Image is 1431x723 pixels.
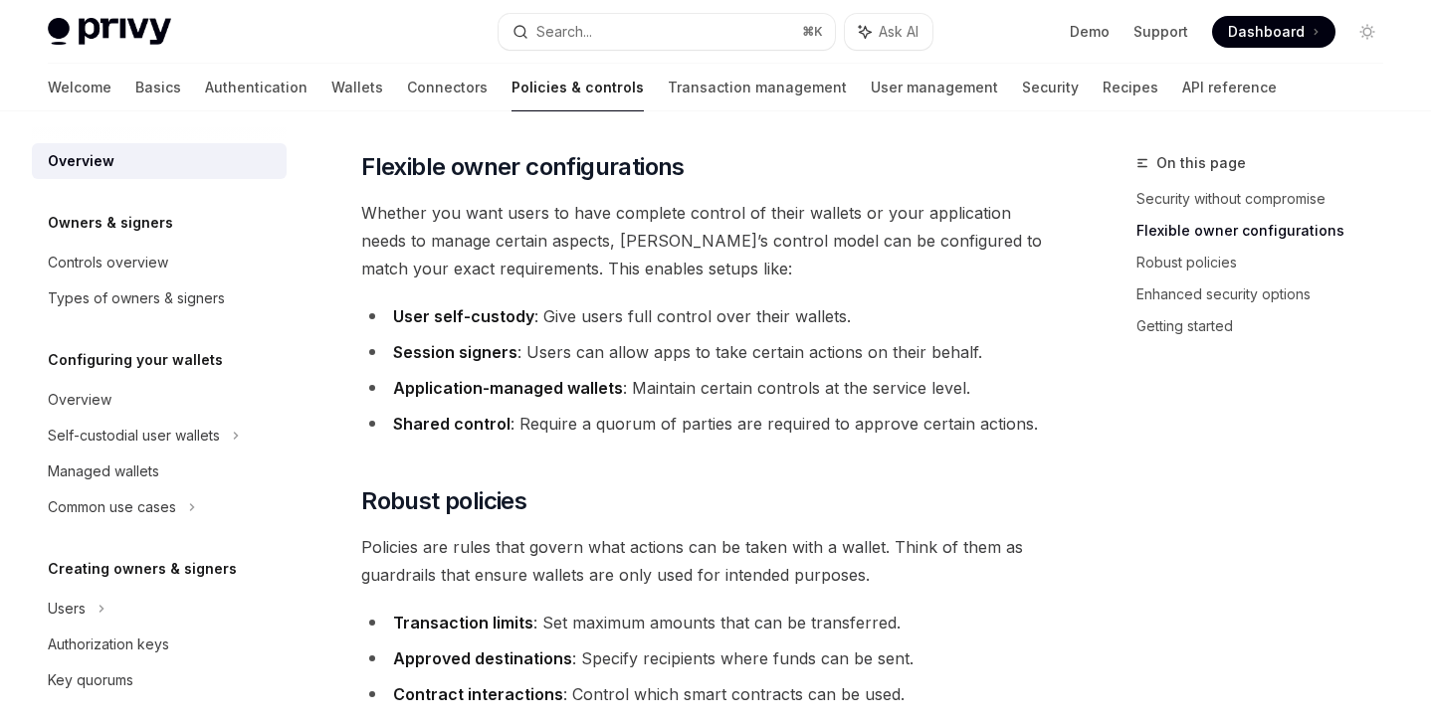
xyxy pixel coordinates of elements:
[879,22,919,42] span: Ask AI
[1351,16,1383,48] button: Toggle dark mode
[393,613,533,633] strong: Transaction limits
[536,20,592,44] div: Search...
[205,64,307,111] a: Authentication
[1136,310,1399,342] a: Getting started
[331,64,383,111] a: Wallets
[361,374,1045,402] li: : Maintain certain controls at the service level.
[361,338,1045,366] li: : Users can allow apps to take certain actions on their behalf.
[32,382,287,418] a: Overview
[1022,64,1079,111] a: Security
[1136,183,1399,215] a: Security without compromise
[393,378,623,398] strong: Application-managed wallets
[361,410,1045,438] li: : Require a quorum of parties are required to approve certain actions.
[1136,215,1399,247] a: Flexible owner configurations
[48,557,237,581] h5: Creating owners & signers
[1156,151,1246,175] span: On this page
[361,151,685,183] span: Flexible owner configurations
[1070,22,1110,42] a: Demo
[48,495,176,519] div: Common use cases
[361,644,1045,672] li: : Specify recipients where funds can be sent.
[393,414,511,434] strong: Shared control
[32,662,287,698] a: Key quorums
[361,680,1045,708] li: : Control which smart contracts can be used.
[48,211,173,235] h5: Owners & signers
[871,64,998,111] a: User management
[48,633,169,656] div: Authorization keys
[48,348,223,372] h5: Configuring your wallets
[48,64,111,111] a: Welcome
[361,485,526,517] span: Robust policies
[32,245,287,280] a: Controls overview
[845,14,932,50] button: Ask AI
[361,302,1045,330] li: : Give users full control over their wallets.
[1133,22,1188,42] a: Support
[668,64,847,111] a: Transaction management
[32,453,287,489] a: Managed wallets
[48,459,159,483] div: Managed wallets
[407,64,488,111] a: Connectors
[48,424,220,448] div: Self-custodial user wallets
[48,286,225,310] div: Types of owners & signers
[393,648,572,668] strong: Approved destinations
[135,64,181,111] a: Basics
[499,14,836,50] button: Search...⌘K
[393,684,563,704] strong: Contract interactions
[1103,64,1158,111] a: Recipes
[393,306,534,326] strong: User self-custody
[48,149,114,173] div: Overview
[1228,22,1305,42] span: Dashboard
[361,533,1045,589] span: Policies are rules that govern what actions can be taken with a wallet. Think of them as guardrai...
[393,342,517,362] strong: Session signers
[361,609,1045,636] li: : Set maximum amounts that can be transferred.
[1136,247,1399,278] a: Robust policies
[32,627,287,662] a: Authorization keys
[802,24,823,40] span: ⌘ K
[48,388,111,412] div: Overview
[1212,16,1335,48] a: Dashboard
[32,280,287,316] a: Types of owners & signers
[48,18,171,46] img: light logo
[1182,64,1277,111] a: API reference
[48,251,168,274] div: Controls overview
[32,143,287,179] a: Overview
[48,597,86,621] div: Users
[511,64,644,111] a: Policies & controls
[48,668,133,692] div: Key quorums
[1136,278,1399,310] a: Enhanced security options
[361,199,1045,282] span: Whether you want users to have complete control of their wallets or your application needs to man...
